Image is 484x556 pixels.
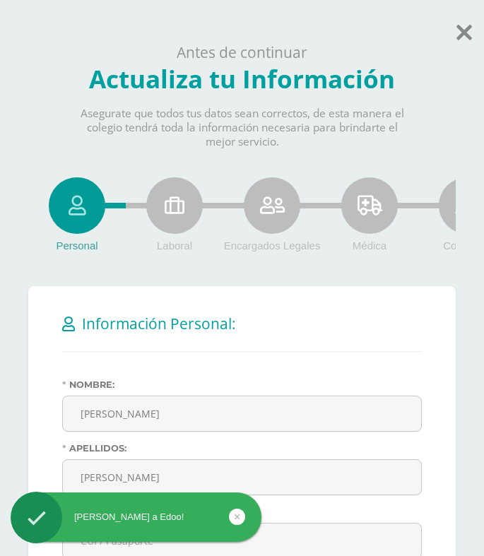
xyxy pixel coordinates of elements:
[157,239,192,252] span: Laboral
[62,443,422,454] label: Apellidos:
[224,239,321,252] span: Encargados Legales
[62,379,422,390] label: Nombre:
[69,107,416,149] p: Asegurate que todos tus datos sean correctos, de esta manera el colegio tendrá toda la informació...
[56,239,98,252] span: Personal
[63,460,421,495] input: Apellidos
[11,511,261,524] div: [PERSON_NAME] a Edoo!
[82,314,236,333] span: Información Personal:
[63,396,421,431] input: Nombre
[353,239,386,252] span: Médica
[177,42,307,62] span: Antes de continuar
[456,13,472,46] a: Saltar actualización de datos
